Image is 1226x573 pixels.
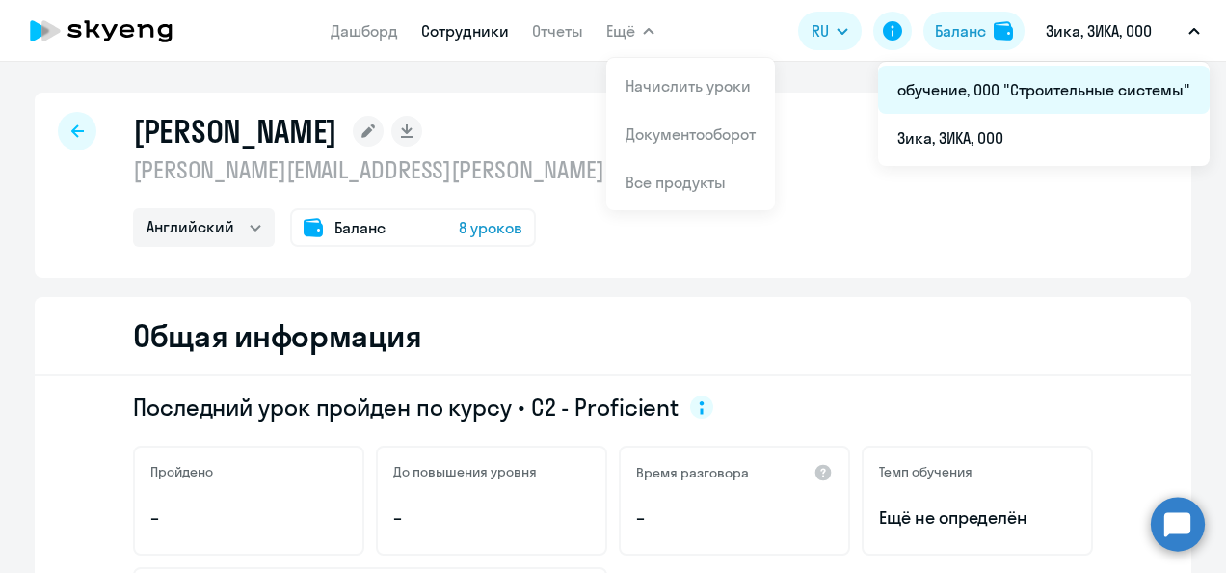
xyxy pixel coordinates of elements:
h1: [PERSON_NAME] [133,112,337,150]
span: Баланс [334,216,386,239]
p: – [393,505,590,531]
h5: До повышения уровня [393,463,537,480]
a: Сотрудники [421,21,509,41]
button: RU [798,12,862,50]
button: Балансbalance [923,12,1025,50]
span: Ещё [606,19,635,42]
span: 8 уроков [459,216,522,239]
p: – [150,505,347,531]
p: – [636,505,833,531]
ul: Ещё [878,62,1210,166]
p: [PERSON_NAME][EMAIL_ADDRESS][PERSON_NAME][DOMAIN_NAME] [133,154,759,185]
img: balance [994,21,1013,41]
span: RU [812,19,829,42]
h5: Время разговора [636,464,749,481]
div: Баланс [935,19,986,42]
p: Зика, ЗИКА, ООО [1046,19,1152,42]
a: Документооборот [626,124,756,144]
a: Начислить уроки [626,76,751,95]
a: Отчеты [532,21,583,41]
span: Ещё не определён [879,505,1076,531]
button: Зика, ЗИКА, ООО [1036,8,1210,54]
span: Последний урок пройден по курсу • C2 - Proficient [133,392,679,423]
h5: Темп обучения [879,463,973,480]
a: Дашборд [331,21,398,41]
h5: Пройдено [150,463,213,480]
h2: Общая информация [133,316,421,355]
button: Ещё [606,12,654,50]
a: Все продукты [626,173,726,192]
